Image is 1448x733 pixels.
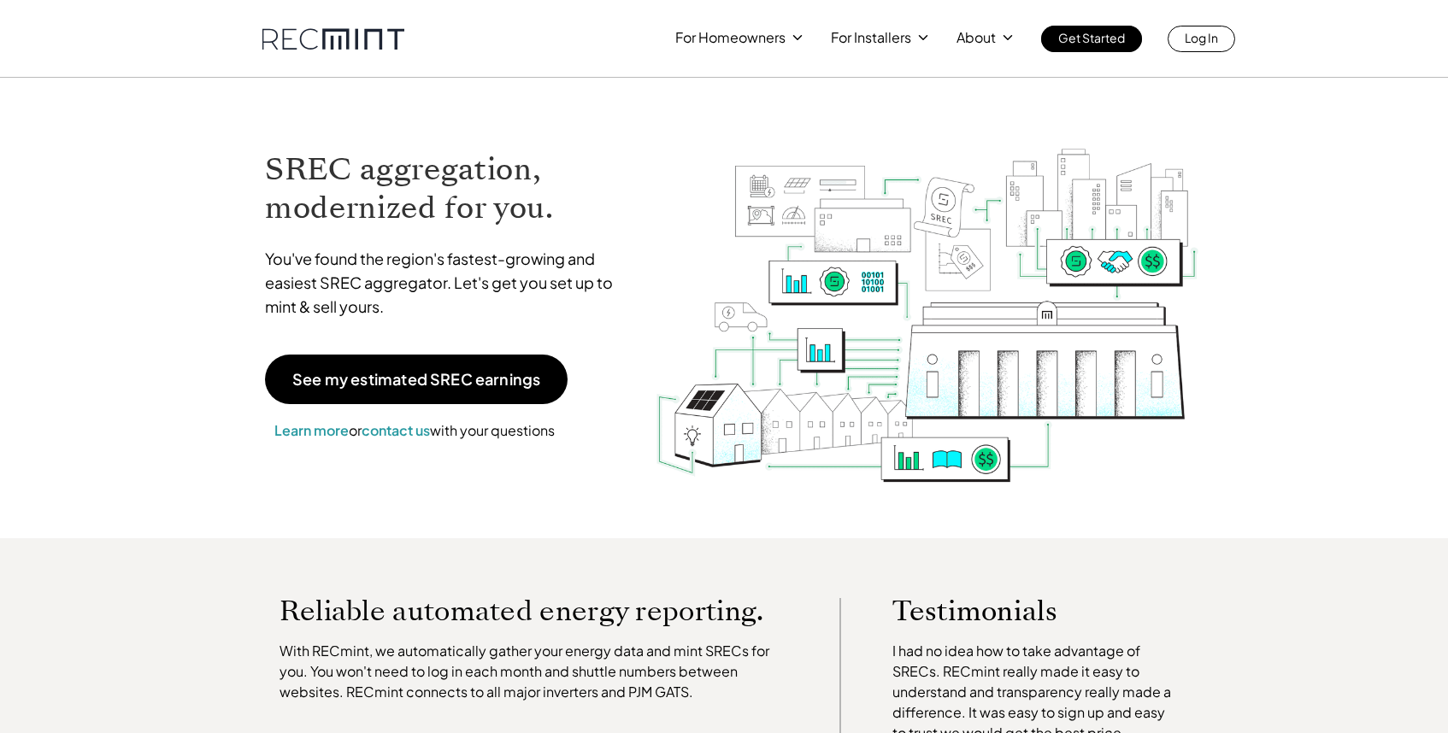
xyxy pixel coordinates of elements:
a: See my estimated SREC earnings [265,355,568,404]
a: contact us [362,421,430,439]
p: Testimonials [892,598,1147,624]
img: RECmint value cycle [655,103,1200,487]
p: or with your questions [265,419,564,442]
p: With RECmint, we automatically gather your energy data and mint SRECs for you. You won't need to ... [280,641,789,702]
p: You've found the region's fastest-growing and easiest SREC aggregator. Let's get you set up to mi... [265,247,629,319]
p: About [957,26,996,50]
p: Reliable automated energy reporting. [280,598,789,624]
p: See my estimated SREC earnings [292,372,540,387]
a: Log In [1168,26,1235,52]
a: Get Started [1041,26,1142,52]
p: Get Started [1058,26,1125,50]
p: For Installers [831,26,911,50]
p: For Homeowners [675,26,786,50]
h1: SREC aggregation, modernized for you. [265,150,629,227]
a: Learn more [274,421,349,439]
p: Log In [1185,26,1218,50]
